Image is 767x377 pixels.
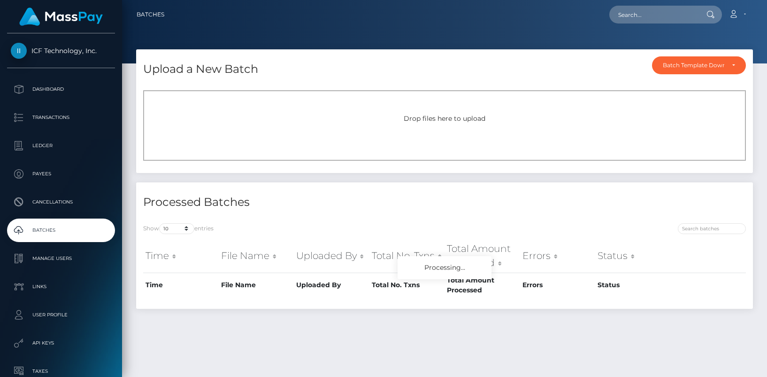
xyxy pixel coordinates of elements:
[609,6,698,24] input: Search...
[219,273,294,298] th: File Name
[19,8,103,26] img: MassPay Logo
[595,273,671,298] th: Status
[11,280,111,294] p: Links
[7,190,115,214] a: Cancellations
[445,273,520,298] th: Total Amount Processed
[7,219,115,242] a: Batches
[143,194,437,211] h4: Processed Batches
[7,247,115,270] a: Manage Users
[404,114,485,123] span: Drop files here to upload
[7,331,115,355] a: API Keys
[143,273,219,298] th: Time
[595,239,671,273] th: Status
[7,162,115,186] a: Payees
[137,5,164,24] a: Batches
[520,239,596,273] th: Errors
[652,56,746,74] button: Batch Template Download
[219,239,294,273] th: File Name
[11,195,111,209] p: Cancellations
[159,223,194,234] select: Showentries
[11,308,111,322] p: User Profile
[7,303,115,327] a: User Profile
[11,82,111,96] p: Dashboard
[11,110,111,125] p: Transactions
[11,251,111,266] p: Manage Users
[11,167,111,181] p: Payees
[663,62,724,69] div: Batch Template Download
[11,43,27,59] img: ICF Technology, Inc.
[11,223,111,237] p: Batches
[7,134,115,157] a: Ledger
[369,273,445,298] th: Total No. Txns
[294,239,369,273] th: Uploaded By
[7,106,115,129] a: Transactions
[678,223,746,234] input: Search batches
[7,275,115,298] a: Links
[143,239,219,273] th: Time
[294,273,369,298] th: Uploaded By
[369,239,445,273] th: Total No. Txns
[143,223,214,234] label: Show entries
[7,78,115,101] a: Dashboard
[398,256,491,279] div: Processing...
[143,61,258,78] h4: Upload a New Batch
[445,239,520,273] th: Total Amount Processed
[7,47,115,55] span: ICF Technology, Inc.
[11,336,111,350] p: API Keys
[11,139,111,153] p: Ledger
[520,273,596,298] th: Errors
